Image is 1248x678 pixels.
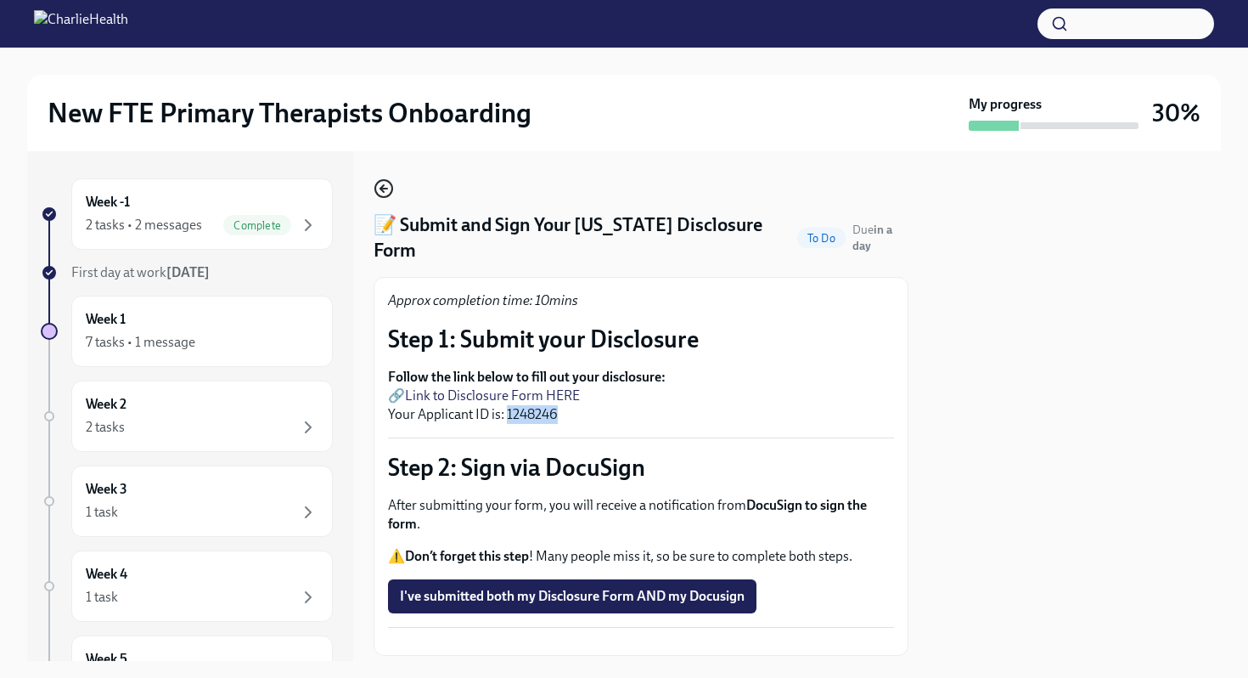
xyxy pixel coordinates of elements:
[86,395,126,414] h6: Week 2
[405,387,580,404] a: Link to Disclosure Form HERE
[41,263,333,282] a: First day at work[DATE]
[223,219,291,232] span: Complete
[797,232,846,245] span: To Do
[71,264,210,280] span: First day at work
[41,296,333,367] a: Week 17 tasks • 1 message
[969,95,1042,114] strong: My progress
[388,496,894,534] p: After submitting your form, you will receive a notification from .
[852,223,892,253] strong: in a day
[34,10,128,37] img: CharlieHealth
[86,193,130,212] h6: Week -1
[86,333,195,352] div: 7 tasks • 1 message
[852,222,908,254] span: September 12th, 2025 10:00
[41,466,333,537] a: Week 31 task
[388,369,666,385] strong: Follow the link below to fill out your disclosure:
[86,216,202,234] div: 2 tasks • 2 messages
[852,223,892,253] span: Due
[41,381,333,452] a: Week 22 tasks
[86,565,127,584] h6: Week 4
[400,588,745,605] span: I've submitted both my Disclosure Form AND my Docusign
[1152,98,1200,128] h3: 30%
[41,551,333,622] a: Week 41 task
[86,480,127,499] h6: Week 3
[388,292,578,308] em: Approx completion time: 10mins
[86,418,125,437] div: 2 tasks
[86,310,126,329] h6: Week 1
[166,264,210,280] strong: [DATE]
[86,503,118,522] div: 1 task
[388,324,894,354] p: Step 1: Submit your Disclosure
[388,368,894,424] p: 🔗 Your Applicant ID is: 1248246
[388,547,894,566] p: ⚠️ ! Many people miss it, so be sure to complete both steps.
[41,178,333,250] a: Week -12 tasks • 2 messagesComplete
[86,588,118,607] div: 1 task
[48,96,531,130] h2: New FTE Primary Therapists Onboarding
[405,548,529,564] strong: Don’t forget this step
[388,579,756,613] button: I've submitted both my Disclosure Form AND my Docusign
[374,212,790,263] h4: 📝 Submit and Sign Your [US_STATE] Disclosure Form
[86,650,127,669] h6: Week 5
[388,452,894,483] p: Step 2: Sign via DocuSign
